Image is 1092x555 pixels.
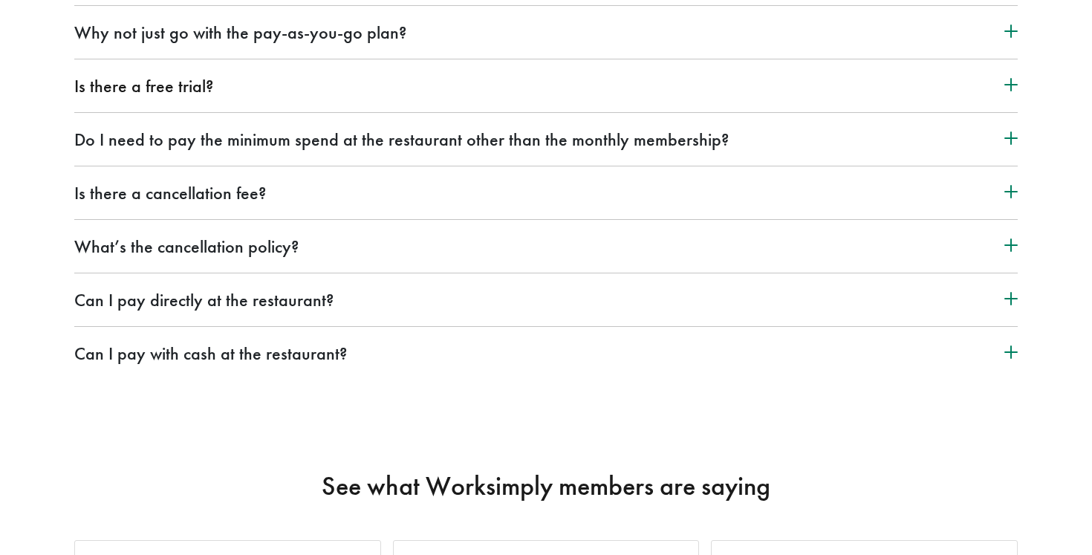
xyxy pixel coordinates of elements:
[74,181,1018,204] button: Is there a cancellation fee?
[74,21,1018,44] button: Why not just go with the pay-as-you-go plan?
[74,128,1018,151] button: Do I need to pay the minimum spend at the restaurant other than the monthly membership?
[74,342,1018,365] button: Can I pay with cash at the restaurant?
[74,288,1018,311] button: Can I pay directly at the restaurant?
[74,469,1018,503] h3: See what Worksimply members are saying
[74,74,1018,97] button: Is there a free trial?
[74,235,1018,258] button: What’s the cancellation policy?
